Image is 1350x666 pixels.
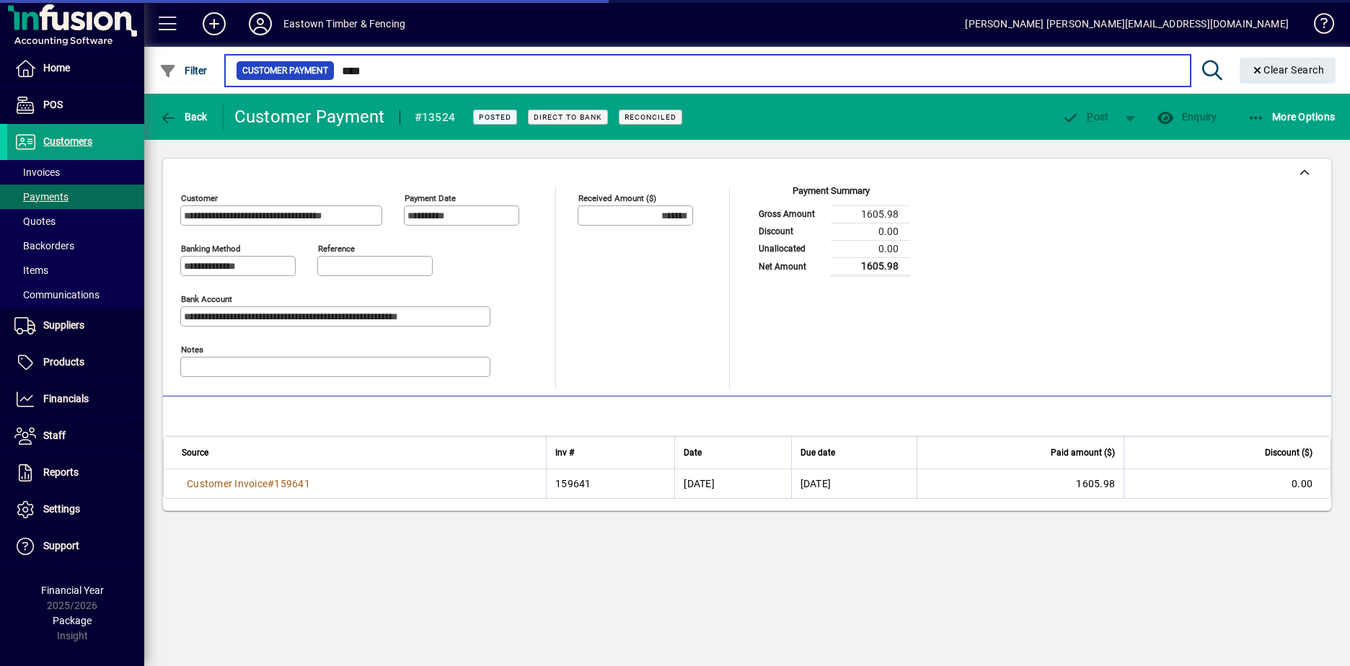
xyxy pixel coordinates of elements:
a: Financials [7,381,144,417]
span: More Options [1248,111,1336,123]
span: Staff [43,430,66,441]
button: Post [1055,104,1116,130]
span: Discount ($) [1265,445,1312,461]
span: Invoices [14,166,60,178]
span: Payments [14,191,69,203]
button: Add [191,11,237,37]
td: 159641 [546,469,674,498]
div: Payment Summary [751,184,910,205]
mat-label: Reference [318,244,355,254]
div: Customer Payment [234,105,385,128]
td: 0.00 [1124,469,1331,498]
span: Suppliers [43,319,84,331]
button: Clear [1240,58,1336,84]
span: Customer Invoice [187,478,268,489]
button: Profile [237,11,283,37]
span: Back [159,111,208,123]
a: Customer Invoice#159641 [182,476,315,492]
span: Reconciled [625,112,676,122]
td: 1605.98 [831,257,910,275]
button: More Options [1244,104,1339,130]
td: 0.00 [831,223,910,240]
a: Reports [7,455,144,491]
span: Paid amount ($) [1051,445,1115,461]
span: Items [14,265,48,276]
a: Payments [7,185,144,209]
span: POS [43,99,63,110]
span: Customers [43,136,92,147]
span: Communications [14,289,100,301]
span: Direct to bank [534,112,602,122]
a: Suppliers [7,308,144,344]
span: Source [182,445,208,461]
span: Package [53,615,92,626]
a: Quotes [7,209,144,234]
a: Knowledge Base [1303,3,1332,50]
span: Customer Payment [242,63,328,78]
span: Inv # [555,445,574,461]
span: Financials [43,393,89,404]
a: Communications [7,283,144,307]
span: Filter [159,65,208,76]
a: Home [7,50,144,86]
td: [DATE] [791,469,917,498]
a: Settings [7,492,144,528]
td: [DATE] [674,469,790,498]
span: Posted [479,112,511,122]
a: Items [7,258,144,283]
mat-label: Received Amount ($) [578,193,656,203]
span: Products [43,356,84,368]
span: ost [1062,111,1109,123]
span: P [1087,111,1093,123]
td: Net Amount [751,257,831,275]
div: Eastown Timber & Fencing [283,12,405,35]
td: Gross Amount [751,205,831,223]
button: Back [156,104,211,130]
td: Unallocated [751,240,831,257]
app-page-header-button: Back [144,104,224,130]
mat-label: Payment Date [405,193,456,203]
a: Products [7,345,144,381]
a: Staff [7,418,144,454]
mat-label: Bank Account [181,294,232,304]
a: Invoices [7,160,144,185]
td: 1605.98 [917,469,1124,498]
span: Support [43,540,79,551]
span: Financial Year [41,585,104,596]
span: Quotes [14,216,56,227]
td: 0.00 [831,240,910,257]
span: Backorders [14,240,74,252]
button: Filter [156,58,211,84]
td: Discount [751,223,831,240]
span: Settings [43,503,80,515]
div: #13524 [415,106,456,129]
span: Reports [43,466,79,478]
span: Due date [800,445,835,461]
a: Support [7,528,144,564]
span: Date [684,445,702,461]
span: # [268,478,274,489]
mat-label: Customer [181,193,218,203]
a: Backorders [7,234,144,258]
span: Clear Search [1251,64,1325,76]
span: Home [43,62,70,74]
td: 1605.98 [831,205,910,223]
div: [PERSON_NAME] [PERSON_NAME][EMAIL_ADDRESS][DOMAIN_NAME] [965,12,1289,35]
app-page-summary-card: Payment Summary [751,187,910,277]
mat-label: Banking method [181,244,241,254]
span: 159641 [274,478,310,489]
mat-label: Notes [181,345,203,355]
a: POS [7,87,144,123]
